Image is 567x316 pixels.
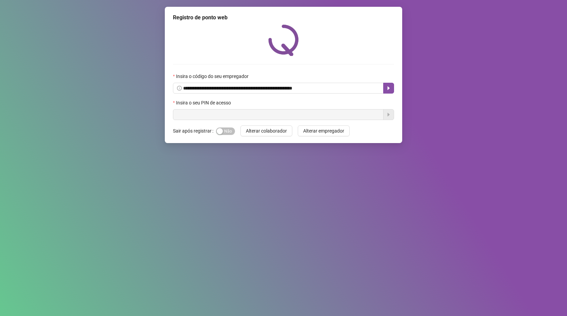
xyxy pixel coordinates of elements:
[386,85,391,91] span: caret-right
[303,127,344,135] span: Alterar empregador
[173,125,216,136] label: Sair após registrar
[240,125,292,136] button: Alterar colaborador
[173,99,235,106] label: Insira o seu PIN de acesso
[246,127,287,135] span: Alterar colaborador
[177,86,182,91] span: info-circle
[173,14,394,22] div: Registro de ponto web
[268,24,299,56] img: QRPoint
[173,73,253,80] label: Insira o código do seu empregador
[298,125,350,136] button: Alterar empregador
